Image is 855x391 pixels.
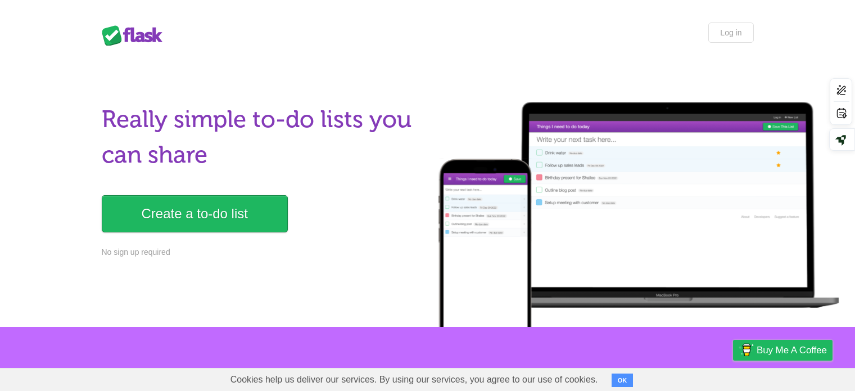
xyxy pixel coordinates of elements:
[757,340,827,360] span: Buy me a coffee
[102,25,169,46] div: Flask Lists
[219,368,609,391] span: Cookies help us deliver our services. By using our services, you agree to our use of cookies.
[708,23,753,43] a: Log in
[739,340,754,359] img: Buy me a coffee
[612,374,634,387] button: OK
[102,102,421,173] h1: Really simple to-do lists you can share
[102,195,288,232] a: Create a to-do list
[102,246,421,258] p: No sign up required
[733,340,833,361] a: Buy me a coffee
